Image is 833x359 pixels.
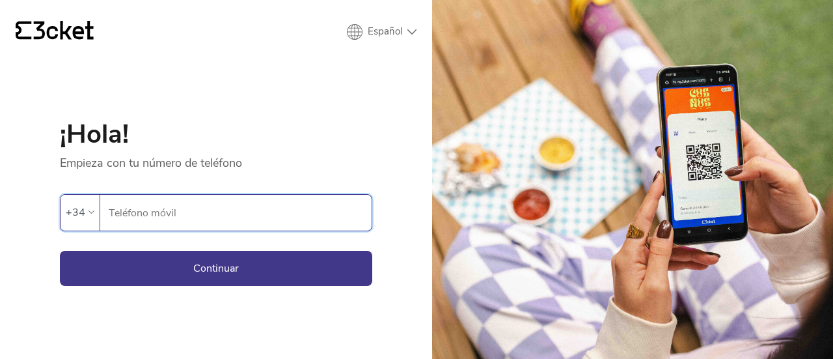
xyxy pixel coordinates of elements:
h1: ¡Hola! [60,121,372,147]
g: {' '} [16,22,31,40]
label: Teléfono móvil [100,195,372,231]
p: Empieza con tu número de teléfono [60,147,372,171]
button: Continuar [60,251,372,286]
a: {' '} [16,21,94,43]
div: +34 [66,203,85,222]
input: Teléfono móvil [108,195,372,231]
